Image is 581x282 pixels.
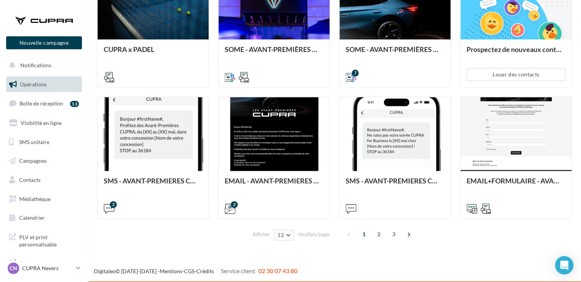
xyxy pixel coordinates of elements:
[110,201,117,208] div: 2
[19,214,45,221] span: Calendrier
[94,268,116,274] a: Digitaleo
[5,76,83,92] a: Opérations
[19,232,79,248] span: PLV et print personnalisable
[358,228,370,240] span: 1
[20,62,51,68] span: Notifications
[21,120,62,126] span: Visibilité en ligne
[253,231,270,238] span: Afficher
[5,191,83,207] a: Médiathèque
[467,45,565,61] div: Prospectez de nouveaux contacts
[231,201,238,208] div: 2
[225,45,323,61] div: SOME - AVANT-PREMIÈRES CUPRA FOR BUSINESS (VENTES PRIVEES)
[467,177,565,192] div: EMAIL+FORMULAIRE - AVANT-PREMIERES CUPRA FOR BUSINESS (VENTES PRIVEES)
[5,172,83,188] a: Contacts
[70,101,79,107] div: 13
[160,268,182,274] a: Mentions
[196,268,214,274] a: Crédits
[388,228,400,240] span: 3
[20,81,47,88] span: Opérations
[5,229,83,251] a: PLV et print personnalisable
[20,100,63,107] span: Boîte de réception
[6,36,82,49] button: Nouvelle campagne
[19,157,47,164] span: Campagnes
[5,210,83,226] a: Calendrier
[298,231,330,238] span: résultats/page
[104,177,202,192] div: SMS - AVANT-PREMIERES CUPRA PART (VENTES PRIVEES)
[5,115,83,131] a: Visibilité en ligne
[346,45,444,61] div: SOME - AVANT-PREMIÈRES CUPRA PART (VENTES PRIVEES)
[184,268,194,274] a: CGS
[6,261,82,276] a: CN CUPRA Nevers
[94,268,297,274] span: © [DATE]-[DATE] - - -
[467,68,565,81] button: Louer des contacts
[555,256,573,274] div: Open Intercom Messenger
[5,134,83,150] a: SMS unitaire
[258,267,297,274] span: 02 30 07 43 80
[19,138,49,145] span: SMS unitaire
[19,196,51,202] span: Médiathèque
[10,264,17,272] span: CN
[352,70,359,76] div: 7
[221,267,255,274] span: Service client
[373,228,385,240] span: 2
[5,153,83,169] a: Campagnes
[5,254,83,277] a: Campagnes DataOnDemand
[346,177,444,192] div: SMS - AVANT-PREMIERES CUPRA FOR BUSINESS (VENTES PRIVEES)
[19,258,79,274] span: Campagnes DataOnDemand
[225,177,323,192] div: EMAIL - AVANT-PREMIERES CUPRA PART (VENTES PRIVEES)
[19,177,41,183] span: Contacts
[5,57,80,73] button: Notifications
[5,95,83,112] a: Boîte de réception13
[104,45,202,61] div: CUPRA x PADEL
[274,230,294,240] button: 12
[277,232,284,238] span: 12
[22,264,73,272] p: CUPRA Nevers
